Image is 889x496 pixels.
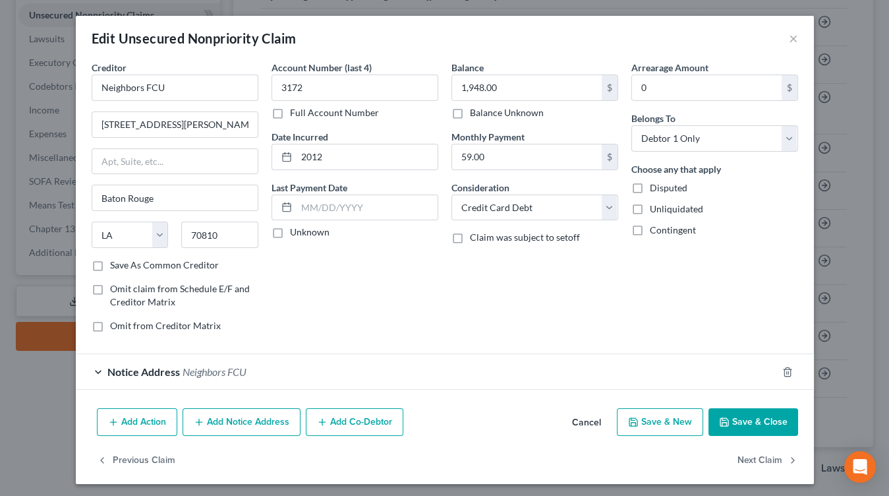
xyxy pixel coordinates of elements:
input: XXXX [272,75,438,101]
label: Balance [451,61,484,75]
input: Enter city... [92,185,258,210]
label: Choose any that apply [631,162,721,176]
label: Unknown [290,226,330,239]
div: $ [602,75,617,100]
input: 0.00 [452,144,602,170]
label: Consideration [451,181,509,195]
label: Arrearage Amount [631,61,708,75]
span: Omit from Creditor Matrix [110,320,221,331]
button: Add Action [97,408,177,436]
input: MM/DD/YYYY [297,144,438,170]
button: Add Co-Debtor [306,408,403,436]
label: Account Number (last 4) [272,61,372,75]
span: Notice Address [107,365,180,378]
span: Contingent [650,224,696,235]
button: Cancel [561,410,612,436]
div: $ [602,144,617,170]
button: Add Notice Address [183,408,301,436]
input: Search creditor by name... [92,75,258,101]
label: Balance Unknown [470,106,544,119]
button: Save & Close [708,408,798,436]
label: Save As Common Creditor [110,259,219,272]
button: × [789,30,798,46]
label: Full Account Number [290,106,379,119]
span: Neighbors FCU [183,365,246,378]
div: $ [782,75,797,100]
div: Open Intercom Messenger [844,451,876,483]
span: Creditor [92,62,127,73]
label: Date Incurred [272,130,328,144]
button: Previous Claim [97,447,175,474]
input: 0.00 [452,75,602,100]
span: Unliquidated [650,203,703,214]
label: Last Payment Date [272,181,347,195]
span: Disputed [650,182,687,193]
label: Monthly Payment [451,130,525,144]
input: Enter address... [92,112,258,137]
input: 0.00 [632,75,782,100]
button: Next Claim [737,447,798,474]
input: Apt, Suite, etc... [92,149,258,174]
button: Save & New [617,408,703,436]
span: Claim was subject to setoff [470,232,580,243]
input: MM/DD/YYYY [297,195,438,220]
div: Edit Unsecured Nonpriority Claim [92,29,297,47]
span: Belongs To [631,113,675,124]
input: Enter zip... [181,222,258,248]
span: Omit claim from Schedule E/F and Creditor Matrix [110,283,250,307]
